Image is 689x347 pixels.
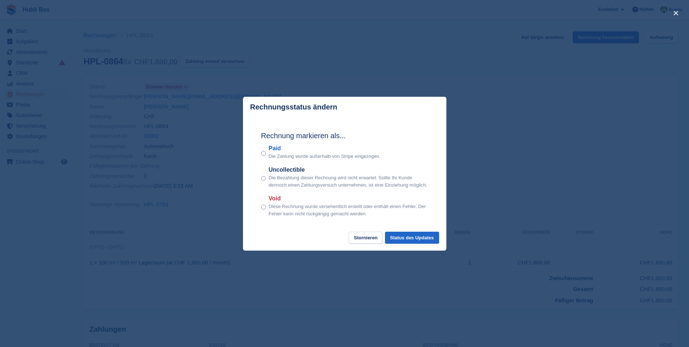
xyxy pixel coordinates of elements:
button: Stornieren [349,232,382,244]
label: Void [269,194,428,203]
p: Die Bezahlung dieser Rechnung wird nicht erwartet. Sollte Ihr Kunde dennoch einen Zahlungsversuch... [269,174,428,188]
p: Rechnungsstatus ändern [250,103,337,111]
h2: Rechnung markieren als... [261,130,428,141]
button: close [670,7,682,19]
button: Status des Updates [385,232,439,244]
label: Uncollectible [269,165,428,174]
p: Die Zahlung wurde außerhalb von Stripe eingezogen. [269,153,381,160]
label: Paid [269,144,381,153]
p: Diese Rechnung wurde versehentlich erstellt oder enthält einen Fehler. Der Fehler kann nicht rück... [269,203,428,217]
